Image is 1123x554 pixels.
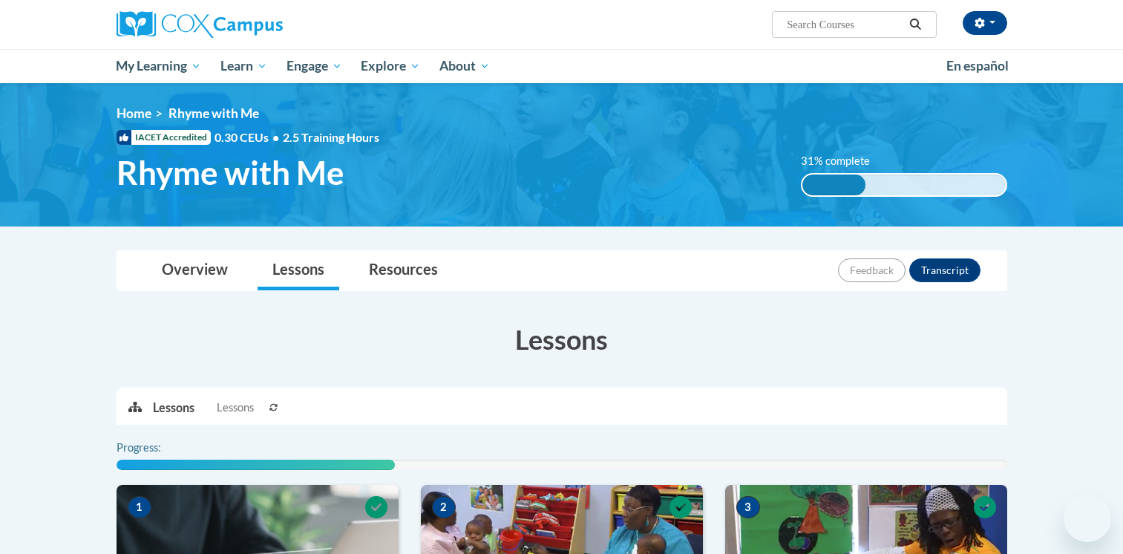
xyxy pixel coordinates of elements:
span: • [272,130,279,144]
span: 2.5 Training Hours [283,130,379,144]
span: Rhyme with Me [168,105,259,121]
span: 0.30 CEUs [215,129,283,146]
a: Learn [211,49,277,83]
a: Explore [351,49,430,83]
a: Cox Campus [117,11,399,38]
iframe: Button to launch messaging window [1064,495,1111,542]
button: Account Settings [963,11,1007,35]
a: Resources [354,251,453,290]
a: About [430,49,500,83]
img: Cox Campus [117,11,283,38]
button: Feedback [838,258,906,282]
a: Engage [277,49,352,83]
span: Explore [361,57,420,75]
label: Progress: [117,440,202,456]
span: IACET Accredited [117,130,211,145]
span: 3 [736,496,760,518]
span: 2 [432,496,456,518]
span: Engage [287,57,342,75]
a: My Learning [107,49,212,83]
span: Lessons [217,400,254,416]
a: En español [937,50,1018,82]
h3: Lessons [117,321,1007,358]
a: Lessons [258,251,339,290]
label: 31% complete [801,153,886,169]
span: About [439,57,490,75]
span: Learn [220,57,267,75]
input: Search Courses [785,16,904,33]
span: Rhyme with Me [117,153,344,192]
span: My Learning [116,57,201,75]
button: Search [904,16,926,33]
p: Lessons [153,400,194,416]
div: Main menu [94,49,1029,83]
a: Overview [147,251,243,290]
span: En español [946,58,1009,74]
button: Transcript [909,258,980,282]
span: 1 [128,496,151,518]
div: 31% complete [802,175,865,195]
a: Home [117,105,151,121]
